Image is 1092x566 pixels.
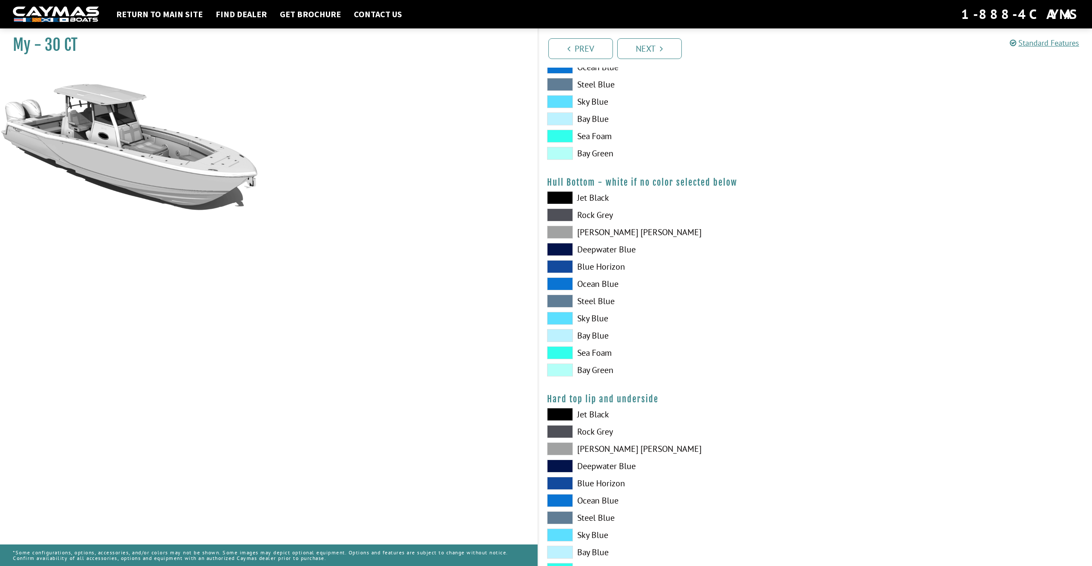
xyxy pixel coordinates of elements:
label: Steel Blue [547,511,807,524]
label: [PERSON_NAME] [PERSON_NAME] [547,226,807,239]
a: Find Dealer [211,9,271,20]
a: Prev [548,38,613,59]
label: Bay Blue [547,546,807,559]
a: Next [617,38,682,59]
label: Sky Blue [547,95,807,108]
label: Bay Blue [547,329,807,342]
label: Bay Green [547,147,807,160]
label: Steel Blue [547,295,807,308]
label: Deepwater Blue [547,460,807,473]
div: 1-888-4CAYMAS [961,5,1079,24]
label: Deepwater Blue [547,243,807,256]
label: Blue Horizon [547,260,807,273]
label: Rock Grey [547,425,807,438]
p: *Some configurations, options, accessories, and/or colors may not be shown. Some images may depic... [13,545,525,565]
label: Jet Black [547,408,807,421]
label: Rock Grey [547,208,807,221]
label: Bay Blue [547,112,807,125]
h4: Hard top lip and underside [547,394,1084,404]
label: Sea Foam [547,130,807,143]
label: Blue Horizon [547,477,807,490]
label: Bay Green [547,364,807,376]
label: Ocean Blue [547,494,807,507]
a: Standard Features [1010,38,1079,48]
label: Jet Black [547,191,807,204]
label: Ocean Blue [547,277,807,290]
img: white-logo-c9c8dbefe5ff5ceceb0f0178aa75bf4bb51f6bca0971e226c86eb53dfe498488.png [13,6,99,22]
label: Sky Blue [547,312,807,325]
a: Contact Us [350,9,406,20]
h4: Hull Bottom - white if no color selected below [547,177,1084,188]
label: Sky Blue [547,529,807,541]
label: Sea Foam [547,346,807,359]
label: Steel Blue [547,78,807,91]
a: Get Brochure [275,9,345,20]
a: Return to main site [112,9,207,20]
label: [PERSON_NAME] [PERSON_NAME] [547,442,807,455]
h1: My - 30 CT [13,35,516,55]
